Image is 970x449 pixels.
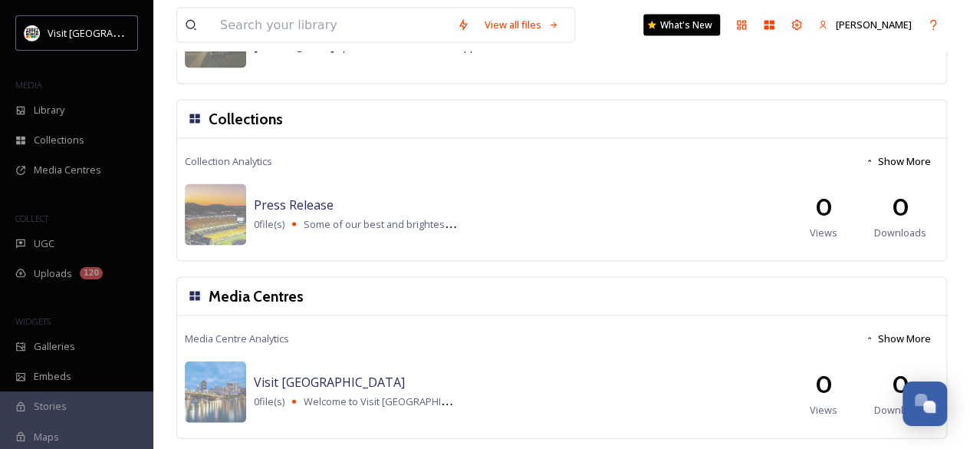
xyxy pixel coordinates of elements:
[874,226,926,240] span: Downloads
[34,163,101,177] span: Media Centres
[811,10,919,40] a: [PERSON_NAME]
[254,40,334,54] strong: [PERSON_NAME]
[903,381,947,426] button: Open Chat
[254,217,284,232] span: 0 file(s)
[185,184,246,246] img: d1922c59-e9a9-44f7-a849-dd64799e0846.jpg
[25,25,40,41] img: unnamed.jpg
[304,394,699,408] span: Welcome to Visit [GEOGRAPHIC_DATA] . Here are some of our best images and videos.
[643,15,720,36] a: What's New
[80,267,103,279] div: 120
[34,133,84,147] span: Collections
[185,362,246,423] img: acf9f9a4-ac62-43b3-a724-1fee2b5c932a.jpg
[34,236,54,251] span: UGC
[874,403,926,418] span: Downloads
[836,18,912,31] span: [PERSON_NAME]
[857,147,939,177] button: Show More
[892,366,909,403] h2: 0
[34,266,72,281] span: Uploads
[15,79,42,91] span: MEDIA
[815,366,833,403] h2: 0
[254,196,334,213] span: Press Release
[254,40,510,54] span: updated review status to "Approved".
[34,369,71,384] span: Embeds
[34,339,75,354] span: Galleries
[185,154,272,169] span: Collection Analytics
[810,226,837,240] span: Views
[48,25,166,40] span: Visit [GEOGRAPHIC_DATA]
[892,189,909,226] h2: 0
[212,8,449,42] input: Search your library
[254,374,405,391] span: Visit [GEOGRAPHIC_DATA]
[34,399,67,414] span: Stories
[209,108,283,130] h3: Collections
[815,189,833,226] h2: 0
[304,216,761,231] span: Some of our best and brightest images from the team at [GEOGRAPHIC_DATA] [GEOGRAPHIC_DATA]
[209,286,304,308] h3: Media Centres
[15,213,48,224] span: COLLECT
[477,10,567,40] a: View all files
[857,324,939,354] button: Show More
[15,315,51,327] span: WIDGETS
[254,395,284,409] span: 0 file(s)
[810,403,837,418] span: Views
[34,430,59,444] span: Maps
[34,103,64,117] span: Library
[185,332,289,346] span: Media Centre Analytics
